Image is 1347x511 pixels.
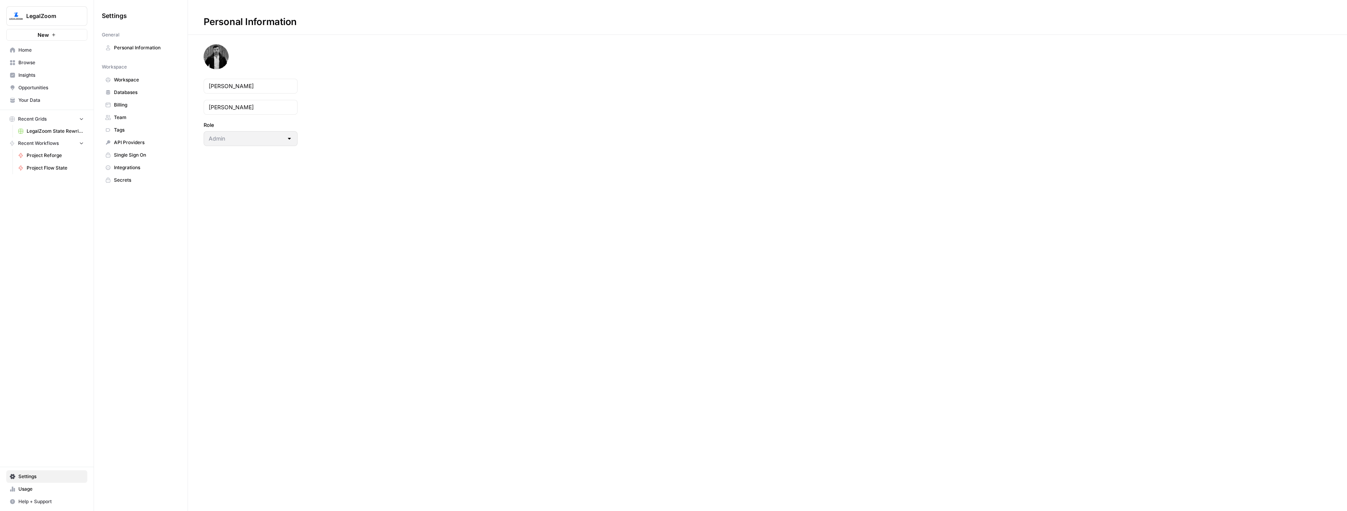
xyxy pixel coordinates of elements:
span: Workspace [114,76,176,83]
a: Integrations [102,161,180,174]
span: General [102,31,119,38]
span: Settings [18,473,84,480]
span: Opportunities [18,84,84,91]
a: Project Reforge [14,149,87,162]
span: LegalZoom State Rewrites Trust [27,128,84,135]
span: Project Reforge [27,152,84,159]
span: Project Flow State [27,164,84,172]
span: Databases [114,89,176,96]
span: Secrets [114,177,176,184]
span: Settings [102,11,127,20]
a: Opportunities [6,81,87,94]
a: Home [6,44,87,56]
img: LegalZoom Logo [9,9,23,23]
span: Personal Information [114,44,176,51]
span: LegalZoom [26,12,74,20]
span: Help + Support [18,498,84,505]
span: Recent Workflows [18,140,59,147]
span: Team [114,114,176,121]
span: Single Sign On [114,152,176,159]
span: Insights [18,72,84,79]
div: Personal Information [188,16,312,28]
button: Recent Workflows [6,137,87,149]
span: Tags [114,126,176,134]
a: Billing [102,99,180,111]
a: Workspace [102,74,180,86]
span: Your Data [18,97,84,104]
span: Integrations [114,164,176,171]
span: New [38,31,49,39]
label: Role [204,121,298,129]
span: Home [18,47,84,54]
span: Browse [18,59,84,66]
a: Usage [6,483,87,495]
a: LegalZoom State Rewrites Trust [14,125,87,137]
span: Usage [18,486,84,493]
a: Insights [6,69,87,81]
button: Recent Grids [6,113,87,125]
span: Workspace [102,63,127,70]
a: Settings [6,470,87,483]
a: Project Flow State [14,162,87,174]
span: Billing [114,101,176,108]
button: Help + Support [6,495,87,508]
span: API Providers [114,139,176,146]
a: API Providers [102,136,180,149]
span: Recent Grids [18,116,47,123]
button: New [6,29,87,41]
img: avatar [204,44,229,69]
a: Browse [6,56,87,69]
a: Personal Information [102,42,180,54]
button: Workspace: LegalZoom [6,6,87,26]
a: Team [102,111,180,124]
a: Secrets [102,174,180,186]
a: Your Data [6,94,87,107]
a: Databases [102,86,180,99]
a: Single Sign On [102,149,180,161]
a: Tags [102,124,180,136]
